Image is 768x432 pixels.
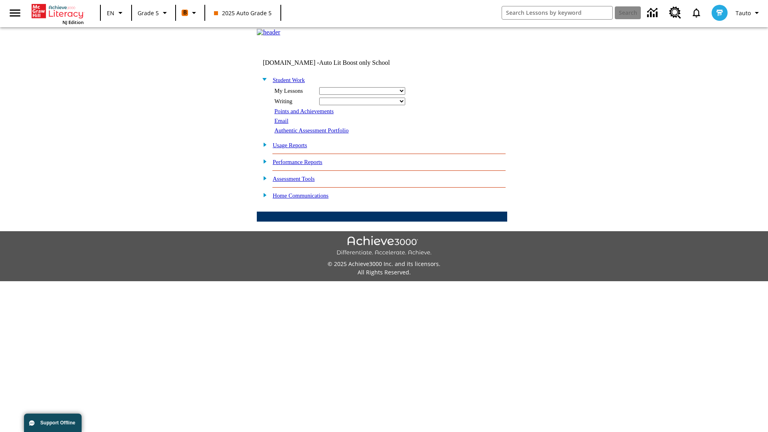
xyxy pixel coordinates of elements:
span: B [183,8,187,18]
a: Resource Center, Will open in new tab [664,2,686,24]
button: Boost Class color is orange. Change class color [178,6,202,20]
span: 2025 Auto Grade 5 [214,9,272,17]
img: avatar image [712,5,728,21]
span: Tauto [736,9,751,17]
div: Home [32,2,84,25]
a: Usage Reports [273,142,307,148]
div: My Lessons [274,88,314,94]
a: Notifications [686,2,707,23]
img: minus.gif [259,76,267,83]
button: Profile/Settings [732,6,765,20]
span: EN [107,9,114,17]
button: Grade: Grade 5, Select a grade [134,6,173,20]
img: header [257,29,280,36]
input: search field [502,6,612,19]
td: [DOMAIN_NAME] - [263,59,410,66]
button: Language: EN, Select a language [103,6,129,20]
nobr: Auto Lit Boost only School [319,59,390,66]
a: Data Center [642,2,664,24]
a: Email [274,118,288,124]
button: Select a new avatar [707,2,732,23]
img: plus.gif [259,174,267,182]
button: Open side menu [3,1,27,25]
img: plus.gif [259,158,267,165]
img: plus.gif [259,191,267,198]
a: Assessment Tools [273,176,315,182]
a: Home Communications [273,192,329,199]
a: Points and Achievements [274,108,334,114]
span: Support Offline [40,420,75,426]
a: Performance Reports [273,159,322,165]
button: Support Offline [24,414,82,432]
span: Grade 5 [138,9,159,17]
span: NJ Edition [62,19,84,25]
a: Authentic Assessment Portfolio [274,127,349,134]
img: plus.gif [259,141,267,148]
a: Student Work [273,77,305,83]
div: Writing [274,98,314,105]
img: Achieve3000 Differentiate Accelerate Achieve [336,236,432,256]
